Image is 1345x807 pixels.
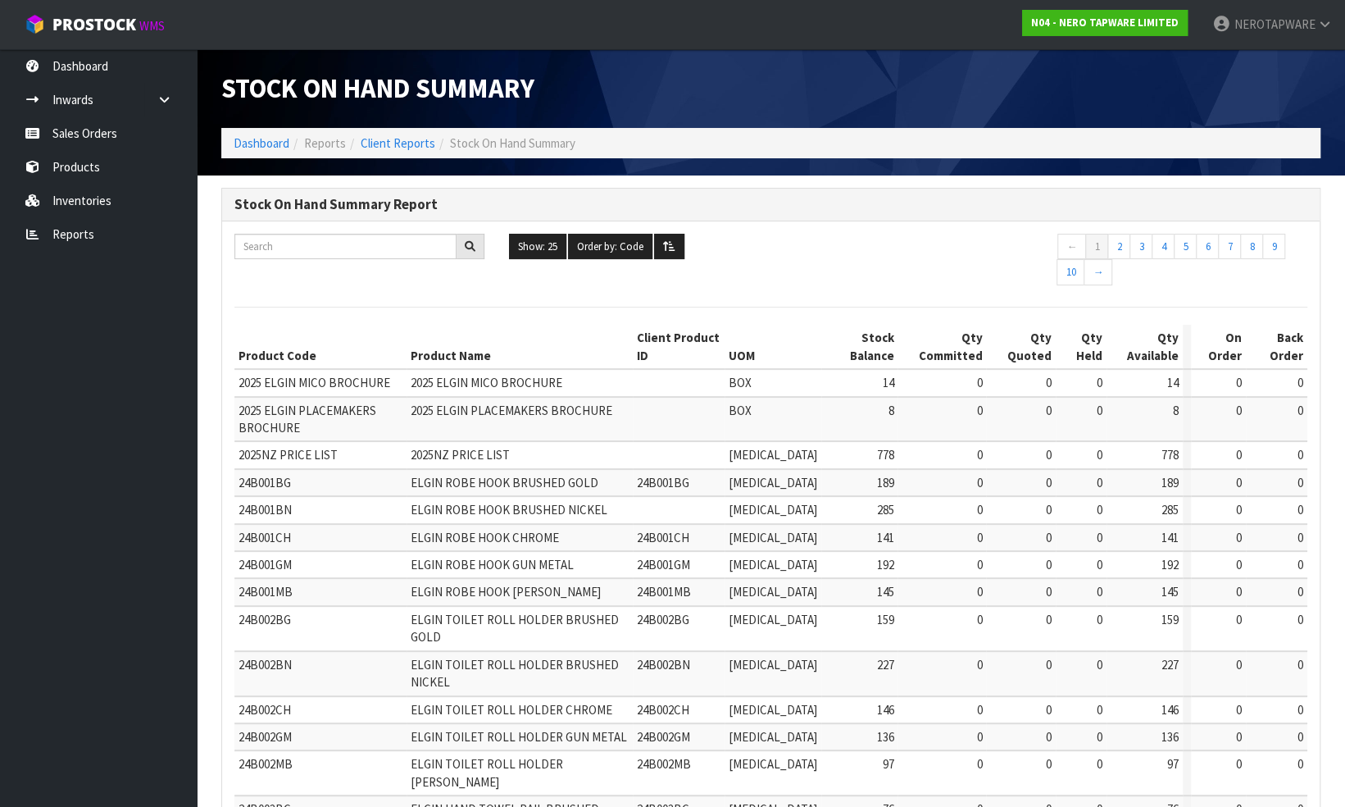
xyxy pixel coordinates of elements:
[876,584,893,600] span: 145
[637,729,690,745] span: 24B002GM
[1097,756,1102,772] span: 0
[729,375,752,390] span: BOX
[1084,259,1112,285] a: →
[633,325,725,369] th: Client Product ID
[239,702,291,718] span: 24B002CH
[304,135,346,151] span: Reports
[729,447,817,463] span: [MEDICAL_DATA]
[729,530,817,545] span: [MEDICAL_DATA]
[1236,502,1242,517] span: 0
[976,530,982,545] span: 0
[411,447,510,463] span: 2025NZ PRICE LIST
[1297,447,1303,463] span: 0
[450,135,575,151] span: Stock On Hand Summary
[876,447,893,463] span: 778
[1097,612,1102,627] span: 0
[139,18,165,34] small: WMS
[876,729,893,745] span: 136
[1236,612,1242,627] span: 0
[568,234,652,260] button: Order by: Code
[637,702,689,718] span: 24B002CH
[976,475,982,490] span: 0
[876,475,893,490] span: 189
[1297,702,1303,718] span: 0
[637,475,689,490] span: 24B001BG
[1046,584,1052,600] span: 0
[821,325,898,369] th: Stock Balance
[1097,375,1102,390] span: 0
[411,657,619,690] span: ELGIN TOILET ROLL HOLDER BRUSHED NICKEL
[1161,612,1179,627] span: 159
[239,557,292,572] span: 24B001GM
[1196,234,1219,260] a: 6
[729,657,817,672] span: [MEDICAL_DATA]
[1161,447,1179,463] span: 778
[1085,234,1108,260] a: 1
[729,612,817,627] span: [MEDICAL_DATA]
[411,756,563,789] span: ELGIN TOILET ROLL HOLDER [PERSON_NAME]
[1297,530,1303,545] span: 0
[411,557,574,572] span: ELGIN ROBE HOOK GUN METAL
[1297,756,1303,772] span: 0
[411,612,619,645] span: ELGIN TOILET ROLL HOLDER BRUSHED GOLD
[234,325,407,369] th: Product Code
[1046,557,1052,572] span: 0
[1031,16,1179,30] strong: N04 - NERO TAPWARE LIMITED
[1056,325,1106,369] th: Qty Held
[976,756,982,772] span: 0
[239,612,291,627] span: 24B002BG
[637,756,691,772] span: 24B002MB
[1152,234,1175,260] a: 4
[1236,447,1242,463] span: 0
[239,657,292,672] span: 24B002BN
[976,557,982,572] span: 0
[1057,234,1307,290] nav: Page navigation
[976,702,982,718] span: 0
[1161,530,1179,545] span: 141
[729,729,817,745] span: [MEDICAL_DATA]
[239,403,376,435] span: 2025 ELGIN PLACEMAKERS BROCHURE
[1057,234,1086,260] a: ←
[1236,702,1242,718] span: 0
[411,729,627,745] span: ELGIN TOILET ROLL HOLDER GUN METAL
[1236,729,1242,745] span: 0
[976,612,982,627] span: 0
[897,325,986,369] th: Qty Committed
[1297,612,1303,627] span: 0
[1046,447,1052,463] span: 0
[25,14,45,34] img: cube-alt.png
[1297,475,1303,490] span: 0
[1234,16,1315,32] span: NEROTAPWARE
[1097,447,1102,463] span: 0
[1297,502,1303,517] span: 0
[361,135,435,151] a: Client Reports
[1097,702,1102,718] span: 0
[876,657,893,672] span: 227
[239,729,292,745] span: 24B002GM
[411,475,598,490] span: ELGIN ROBE HOOK BRUSHED GOLD
[1240,234,1263,260] a: 8
[1046,403,1052,418] span: 0
[976,584,982,600] span: 0
[1097,584,1102,600] span: 0
[239,375,390,390] span: 2025 ELGIN MICO BROCHURE
[1173,403,1179,418] span: 8
[411,584,601,600] span: ELGIN ROBE HOOK [PERSON_NAME]
[407,325,633,369] th: Product Name
[637,612,689,627] span: 24B002BG
[1174,234,1197,260] a: 5
[1161,475,1179,490] span: 189
[637,557,690,572] span: 24B001GM
[729,584,817,600] span: [MEDICAL_DATA]
[882,756,893,772] span: 97
[976,502,982,517] span: 0
[725,325,821,369] th: UOM
[876,530,893,545] span: 141
[52,14,136,35] span: ProStock
[876,502,893,517] span: 285
[1218,234,1241,260] a: 7
[1236,530,1242,545] span: 0
[1161,657,1179,672] span: 227
[1236,403,1242,418] span: 0
[1161,702,1179,718] span: 146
